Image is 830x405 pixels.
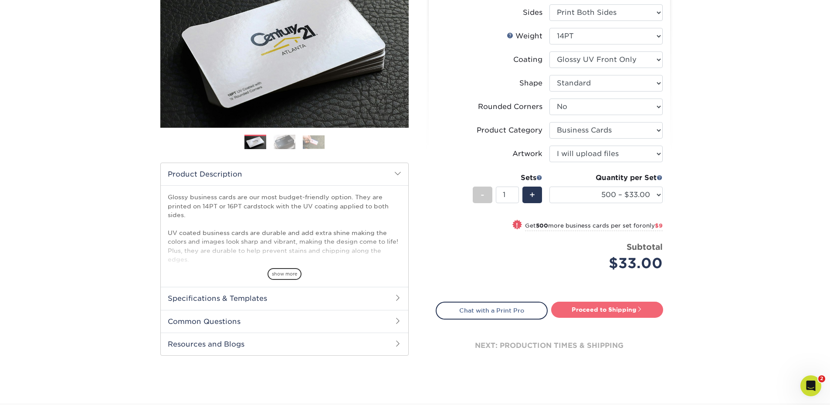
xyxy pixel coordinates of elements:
[818,375,825,382] span: 2
[481,188,484,201] span: -
[268,268,302,280] span: show more
[436,302,548,319] a: Chat with a Print Pro
[161,310,408,333] h2: Common Questions
[549,173,663,183] div: Quantity per Set
[523,7,542,18] div: Sides
[168,193,401,308] p: Glossy business cards are our most budget-friendly option. They are printed on 14PT or 16PT cards...
[551,302,663,317] a: Proceed to Shipping
[161,287,408,310] h2: Specifications & Templates
[642,222,663,229] span: only
[800,375,821,396] iframe: Intercom live chat
[529,188,535,201] span: +
[512,149,542,159] div: Artwork
[478,102,542,112] div: Rounded Corners
[556,253,663,274] div: $33.00
[303,135,325,149] img: Business Cards 03
[513,54,542,65] div: Coating
[519,78,542,88] div: Shape
[161,333,408,355] h2: Resources and Blogs
[436,320,663,372] div: next: production times & shipping
[244,132,266,153] img: Business Cards 01
[655,222,663,229] span: $9
[627,242,663,252] strong: Subtotal
[525,222,663,231] small: Get more business cards per set for
[507,31,542,41] div: Weight
[477,125,542,136] div: Product Category
[516,221,518,230] span: !
[473,173,542,183] div: Sets
[536,222,548,229] strong: 500
[274,134,295,150] img: Business Cards 02
[161,163,408,185] h2: Product Description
